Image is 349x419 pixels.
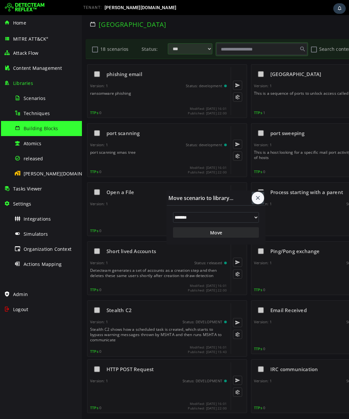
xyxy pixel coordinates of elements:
img: Detecteam logo [5,2,45,13]
span: Techniques [24,110,50,116]
span: TENANT: [83,5,102,10]
span: Admin [13,291,28,297]
div: Task Notifications [333,3,346,14]
span: [PERSON_NAME][DOMAIN_NAME] [24,170,100,177]
span: Content Management [13,65,62,71]
span: Atomics [24,140,41,147]
sup: ® [46,36,48,39]
span: Building Blocks [24,125,58,131]
span: MITRE ATT&CK [13,36,48,42]
span: Simulators [24,231,48,237]
span: Scenarios [24,95,46,101]
span: Integrations [24,216,51,222]
span: Tasks Viewer [13,186,42,192]
span: Logout [13,306,28,312]
span: [PERSON_NAME][DOMAIN_NAME] [105,5,176,10]
span: released [24,155,43,162]
div: Move scenario to library... [86,177,168,189]
span: Libraries [13,80,33,86]
button: Move [91,212,177,223]
span: Settings [13,201,31,207]
span: Actions Mapping [24,261,62,267]
span: Attack Flow [13,50,38,56]
span: Organization Context [24,246,71,252]
span: Home [13,20,26,26]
